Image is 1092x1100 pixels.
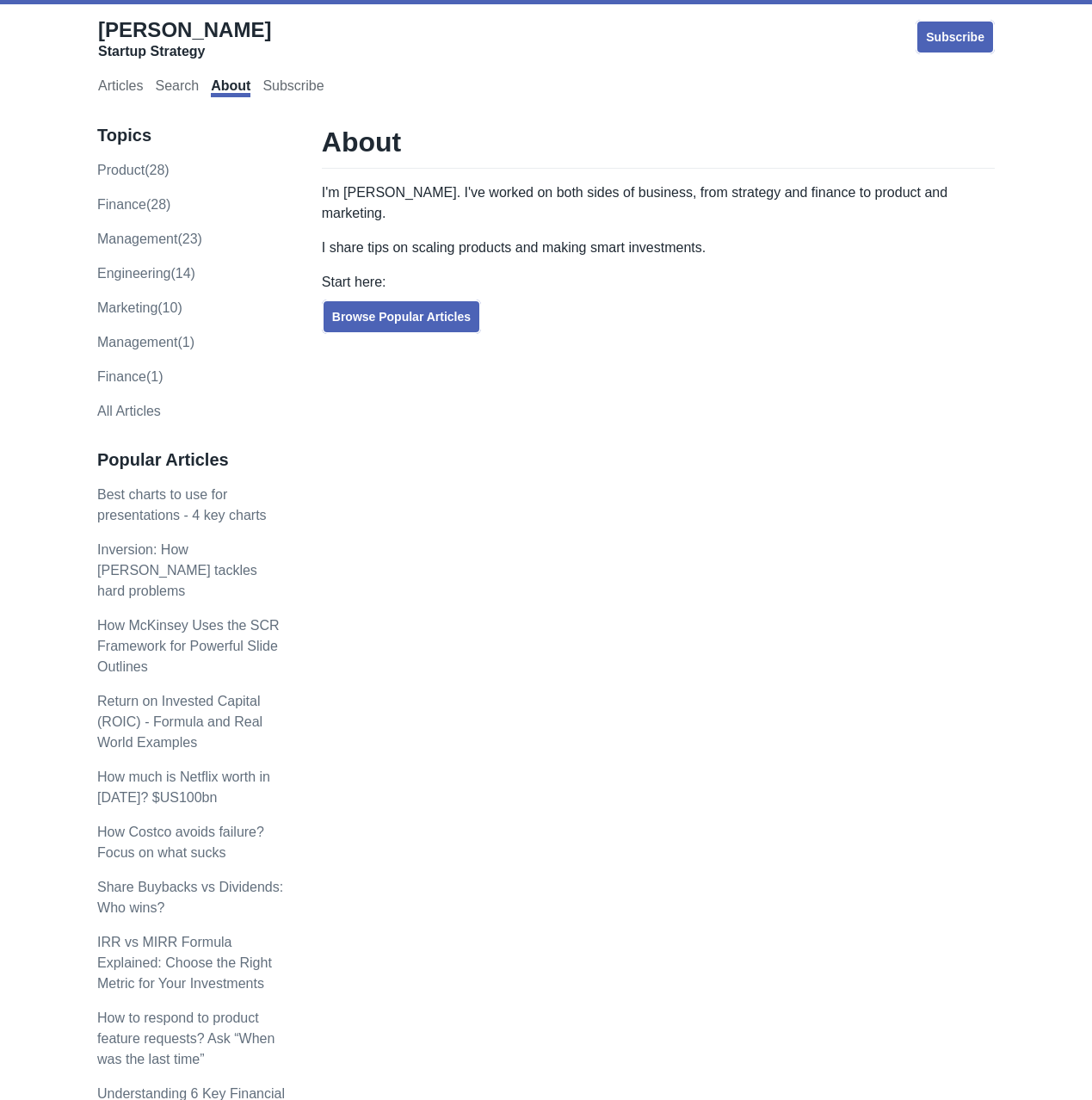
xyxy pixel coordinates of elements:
[97,1010,275,1066] a: How to respond to product feature requests? Ask “When was the last time”
[97,880,283,915] a: Share Buybacks vs Dividends: Who wins?
[322,125,995,169] h1: About
[97,694,262,750] a: Return on Invested Capital (ROIC) - Formula and Real World Examples
[211,78,250,97] a: About
[322,300,481,334] a: Browse Popular Articles
[97,404,161,418] a: All Articles
[97,125,286,146] h3: Topics
[322,272,995,293] p: Start here:
[97,266,195,281] a: engineering(14)
[97,335,194,349] a: Management(1)
[262,78,324,97] a: Subscribe
[97,163,170,177] a: product(28)
[97,769,270,805] a: How much is Netflix worth in [DATE]? $US100bn
[916,20,995,54] a: Subscribe
[98,17,271,60] a: [PERSON_NAME]Startup Strategy
[322,238,995,258] p: I share tips on scaling products and making smart investments.
[97,487,267,522] a: Best charts to use for presentations - 4 key charts
[97,542,257,598] a: Inversion: How [PERSON_NAME] tackles hard problems
[97,197,170,212] a: finance(28)
[97,618,280,674] a: How McKinsey Uses the SCR Framework for Powerful Slide Outlines
[97,935,272,991] a: IRR vs MIRR Formula Explained: Choose the Right Metric for Your Investments
[97,369,163,384] a: Finance(1)
[98,18,271,41] span: [PERSON_NAME]
[97,300,182,315] a: marketing(10)
[155,78,199,97] a: Search
[97,825,264,860] a: How Costco avoids failure? Focus on what sucks
[97,449,286,471] h3: Popular Articles
[322,182,995,224] p: I'm [PERSON_NAME]. I've worked on both sides of business, from strategy and finance to product an...
[98,78,143,97] a: Articles
[97,232,202,246] a: management(23)
[98,43,271,60] div: Startup Strategy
